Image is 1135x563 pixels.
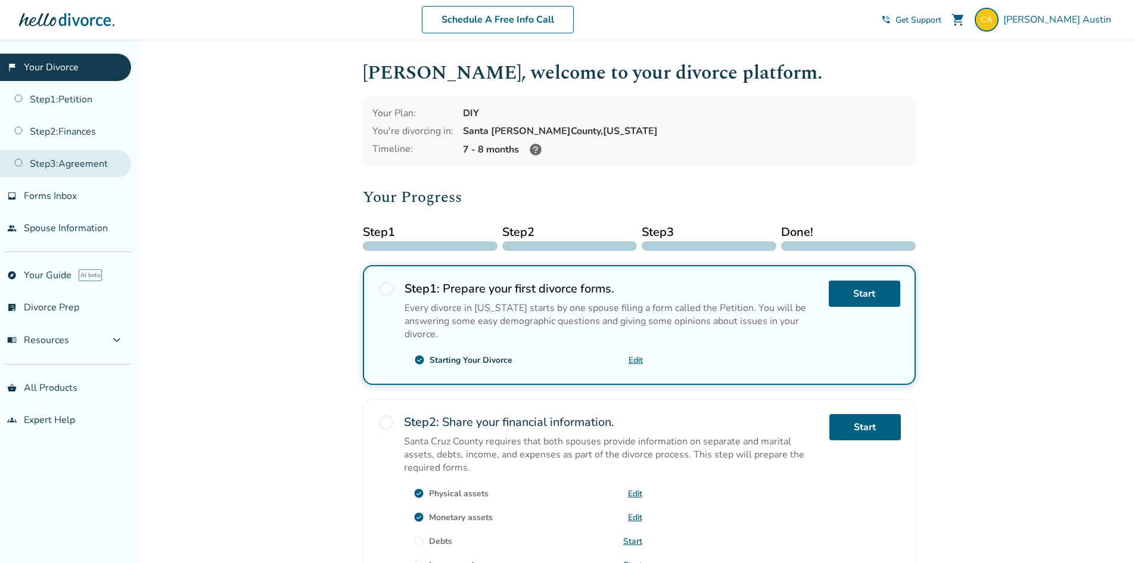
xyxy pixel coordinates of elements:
div: DIY [463,107,906,120]
img: bills4craignsusie@comcast.net [975,8,999,32]
span: check_circle [413,512,424,522]
a: Start [829,281,900,307]
a: Schedule A Free Info Call [422,6,574,33]
div: You're divorcing in: [372,125,453,138]
span: Forms Inbox [24,189,77,203]
div: 7 - 8 months [463,142,906,157]
a: Start [623,536,642,547]
p: Every divorce in [US_STATE] starts by one spouse filing a form called the Petition. You will be a... [405,301,819,341]
span: Step 3 [642,223,776,241]
strong: Step 2 : [404,414,439,430]
div: Your Plan: [372,107,453,120]
div: Monetary assets [429,512,493,523]
strong: Step 1 : [405,281,440,297]
a: Edit [628,488,642,499]
h1: [PERSON_NAME] , welcome to your divorce platform. [363,58,916,88]
a: Edit [629,354,643,366]
span: menu_book [7,335,17,345]
span: explore [7,270,17,280]
span: flag_2 [7,63,17,72]
span: Done! [781,223,916,241]
span: people [7,223,17,233]
span: check_circle [414,354,425,365]
span: check_circle [413,488,424,499]
div: Santa [PERSON_NAME] County, [US_STATE] [463,125,906,138]
span: [PERSON_NAME] Austin [1003,13,1116,26]
span: Step 2 [502,223,637,241]
span: AI beta [79,269,102,281]
h2: Your Progress [363,185,916,209]
a: Start [829,414,901,440]
div: Starting Your Divorce [430,354,512,366]
span: inbox [7,191,17,201]
span: phone_in_talk [881,15,891,24]
span: Resources [7,334,69,347]
span: shopping_basket [7,383,17,393]
span: radio_button_unchecked [378,281,395,297]
div: Debts [429,536,452,547]
span: shopping_cart [951,13,965,27]
h2: Share your financial information. [404,414,820,430]
p: Santa Cruz County requires that both spouses provide information on separate and marital assets, ... [404,435,820,474]
span: radio_button_unchecked [413,536,424,546]
a: Edit [628,512,642,523]
a: phone_in_talkGet Support [881,14,941,26]
span: Step 1 [363,223,497,241]
span: list_alt_check [7,303,17,312]
span: groups [7,415,17,425]
div: Physical assets [429,488,489,499]
span: Get Support [895,14,941,26]
div: Timeline: [372,142,453,157]
span: expand_more [110,333,124,347]
span: radio_button_unchecked [378,414,394,431]
h2: Prepare your first divorce forms. [405,281,819,297]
